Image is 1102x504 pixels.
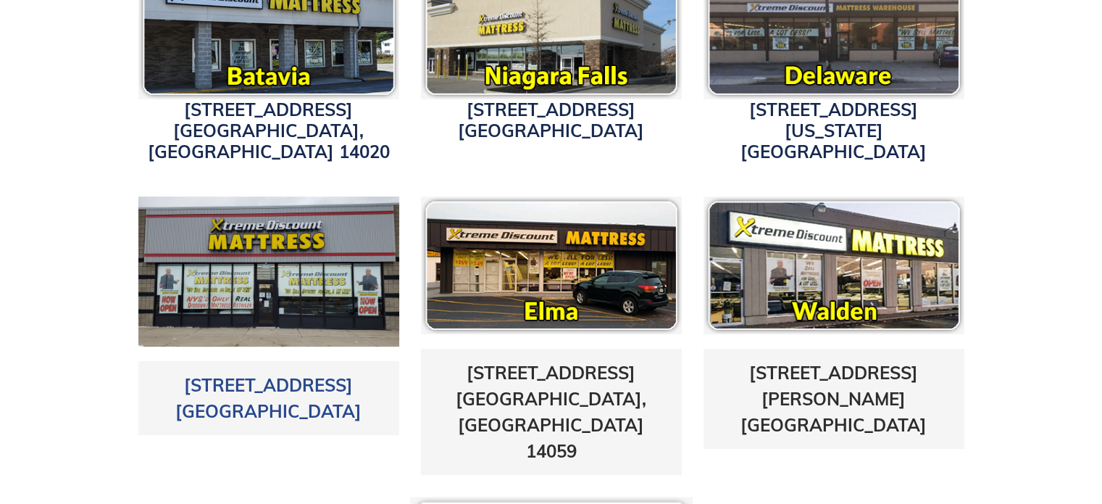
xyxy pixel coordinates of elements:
a: [STREET_ADDRESS][US_STATE][GEOGRAPHIC_DATA] [740,99,927,162]
a: [STREET_ADDRESS][GEOGRAPHIC_DATA], [GEOGRAPHIC_DATA] 14020 [148,99,390,162]
img: pf-16118c81--waldenicon.png [704,197,964,334]
img: pf-8166afa1--elmaicon.png [421,197,682,334]
img: transit-store-photo2-1642015179745.jpg [138,197,399,347]
a: [STREET_ADDRESS][GEOGRAPHIC_DATA] [458,99,644,141]
a: [STREET_ADDRESS][GEOGRAPHIC_DATA], [GEOGRAPHIC_DATA] 14059 [456,362,646,462]
a: [STREET_ADDRESS][GEOGRAPHIC_DATA] [175,374,362,422]
a: [STREET_ADDRESS][PERSON_NAME][GEOGRAPHIC_DATA] [740,362,927,436]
